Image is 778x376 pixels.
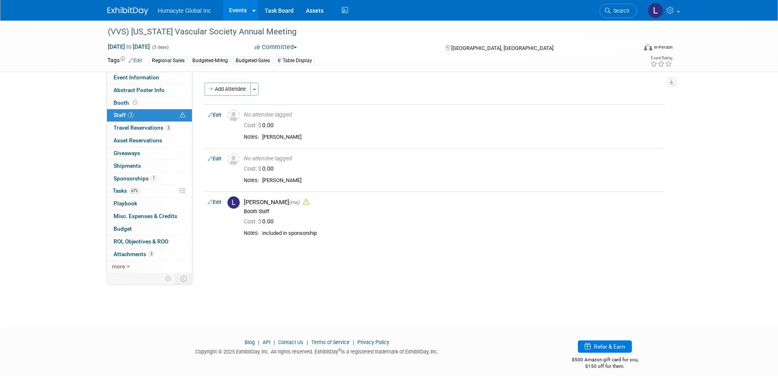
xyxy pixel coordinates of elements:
img: L.jpg [227,196,240,209]
button: Committed [252,43,300,52]
span: Humacyte Global Inc [158,7,211,14]
a: Travel Reservations3 [107,122,192,134]
img: ExhibitDay [107,7,148,15]
a: Event Information [107,72,192,84]
div: $500 Amazon gift card for you, [539,351,671,370]
span: 0.00 [244,218,277,225]
div: Event Rating [650,56,672,60]
span: Potential Scheduling Conflict -- at least one attendee is tagged in another overlapping event. [180,112,185,119]
img: Linda Hamilton [648,3,663,18]
span: 0.00 [244,122,277,128]
div: No attendee tagged [244,111,662,119]
span: Cost: $ [244,165,262,172]
div: Notes: [244,230,259,236]
a: Sponsorships1 [107,173,192,185]
div: Booth Staff [244,208,662,215]
span: | [272,339,277,345]
div: Notes: [244,134,259,140]
span: Booth not reserved yet [131,99,139,106]
span: Search [611,8,629,14]
div: $150 off for them. [539,363,671,370]
a: Asset Reservations [107,135,192,147]
span: | [305,339,310,345]
span: | [256,339,261,345]
span: (me) [289,199,300,205]
div: [PERSON_NAME] [244,198,662,206]
a: Edit [129,58,142,63]
div: In-Person [653,44,673,50]
a: Playbook [107,198,192,210]
span: Cost: $ [244,218,262,225]
span: (3 days) [152,45,169,50]
span: 0.00 [244,165,277,172]
td: Toggle Event Tabs [175,273,192,284]
span: Sponsorships [114,175,157,182]
div: Notes: [244,177,259,184]
span: [GEOGRAPHIC_DATA], [GEOGRAPHIC_DATA] [451,45,553,51]
div: No attendee tagged [244,155,662,162]
span: Misc. Expenses & Credits [114,213,177,219]
a: Abstract Poster Info [107,84,192,97]
a: Edit [208,112,221,118]
span: Giveaways [114,150,140,156]
span: Staff [114,112,134,118]
div: [PERSON_NAME] [262,177,662,184]
a: Attachments3 [107,248,192,261]
span: Cost: $ [244,122,262,128]
span: 3 [128,112,134,118]
span: Event Information [114,74,159,81]
img: Unassigned-User-Icon.png [227,153,240,165]
span: 3 [165,125,172,131]
span: more [112,263,125,270]
a: Privacy Policy [357,339,389,345]
a: Shipments [107,160,192,172]
span: Attachments [114,251,154,257]
a: Edit [208,156,221,162]
span: Shipments [114,162,141,169]
span: ROI, Objectives & ROO [114,238,168,245]
span: Asset Reservations [114,137,162,144]
a: Tasks67% [107,185,192,197]
div: (VVS) [US_STATE] Vascular Society Annual Meeting [105,25,625,39]
a: more [107,261,192,273]
td: Personalize Event Tab Strip [161,273,176,284]
span: 67% [129,188,140,194]
span: 3 [148,251,154,257]
td: Tags [107,56,142,65]
span: Travel Reservations [114,124,172,131]
img: Format-Inperson.png [644,44,652,50]
span: Playbook [114,200,137,207]
a: ROI, Objectives & ROO [107,236,192,248]
a: Staff3 [107,109,192,122]
i: Double-book Warning! [303,199,309,205]
a: Giveaways [107,147,192,160]
a: Booth [107,97,192,109]
a: Contact Us [278,339,303,345]
span: Booth [114,99,139,106]
a: Edit [208,199,221,205]
div: [PERSON_NAME] [262,134,662,141]
span: 1 [151,175,157,181]
a: Refer & Earn [578,340,632,353]
a: Blog [245,339,255,345]
sup: ® [338,348,341,352]
a: Budget [107,223,192,235]
div: Copyright © 2025 ExhibitDay, Inc. All rights reserved. ExhibitDay is a registered trademark of Ex... [107,346,527,356]
span: [DATE] [DATE] [107,43,150,50]
span: to [125,43,133,50]
span: Budget [114,225,132,232]
a: Terms of Service [311,339,350,345]
span: Tasks [113,187,140,194]
div: Budgeted-Sales [233,56,272,65]
span: | [351,339,356,345]
button: Add Attendee [205,83,251,96]
div: included in sponsorship [262,230,662,237]
div: Event Format [589,43,673,55]
a: Search [600,4,637,18]
span: Abstract Poster Info [114,87,165,93]
div: 6' Table Display [275,56,314,65]
a: API [263,339,270,345]
div: Regional Sales [149,56,187,65]
a: Misc. Expenses & Credits [107,210,192,223]
img: Unassigned-User-Icon.png [227,109,240,122]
